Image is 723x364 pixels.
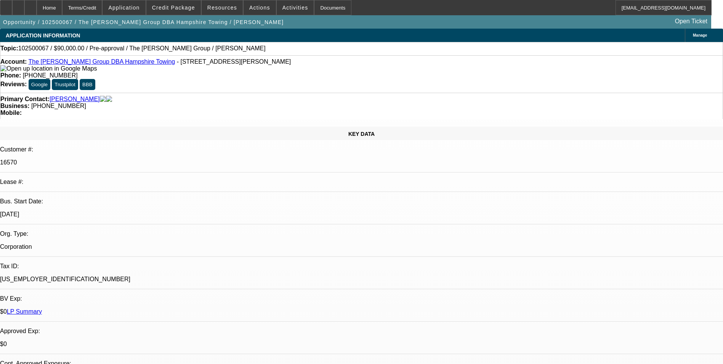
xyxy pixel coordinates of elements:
span: [PHONE_NUMBER] [23,72,78,79]
strong: Mobile: [0,110,22,116]
span: Manage [693,33,707,37]
button: Application [103,0,145,15]
strong: Account: [0,58,27,65]
strong: Business: [0,103,29,109]
img: linkedin-icon.png [106,96,112,103]
a: View Google Maps [0,65,97,72]
span: Resources [207,5,237,11]
span: Application [108,5,139,11]
button: Actions [244,0,276,15]
strong: Topic: [0,45,18,52]
span: Credit Package [152,5,195,11]
button: Google [29,79,50,90]
span: Activities [282,5,308,11]
button: Resources [202,0,243,15]
img: facebook-icon.png [100,96,106,103]
img: Open up location in Google Maps [0,65,97,72]
button: BBB [80,79,95,90]
span: - [STREET_ADDRESS][PERSON_NAME] [177,58,291,65]
button: Credit Package [146,0,201,15]
span: KEY DATA [348,131,375,137]
strong: Phone: [0,72,21,79]
a: Open Ticket [672,15,710,28]
span: Actions [249,5,270,11]
span: 102500067 / $90,000.00 / Pre-approval / The [PERSON_NAME] Group / [PERSON_NAME] [18,45,266,52]
strong: Primary Contact: [0,96,50,103]
a: LP Summary [7,308,42,315]
span: APPLICATION INFORMATION [6,32,80,39]
a: [PERSON_NAME] [50,96,100,103]
strong: Reviews: [0,81,27,87]
span: [PHONE_NUMBER] [31,103,86,109]
button: Activities [277,0,314,15]
button: Trustpilot [52,79,78,90]
a: The [PERSON_NAME] Group DBA Hampshire Towing [28,58,175,65]
span: Opportunity / 102500067 / The [PERSON_NAME] Group DBA Hampshire Towing / [PERSON_NAME] [3,19,284,25]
